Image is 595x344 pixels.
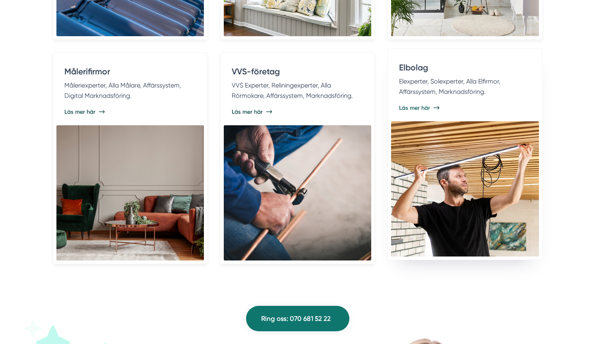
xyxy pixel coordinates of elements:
[232,80,363,101] p: VVS Experter, Reliningexperter, Alla Rörmokare, Affärssystem, Marknadsföring.
[64,80,196,101] p: Måleriexperter, Alla Målare, Affärssystem, Digital Marknadsföring.
[399,76,531,97] p: Elexperter, Solexperter, Alla Elfirmor, Affärssystem, Marknadsföring.
[391,121,539,257] img: Digital Marknadsföring till Elbolag
[246,306,349,331] a: Ring oss: 070 681 52 22
[53,52,207,264] a: Målerifirmor Måleriexperter, Alla Målare, Affärssystem, Digital Marknadsföring. Läs mer här Digit...
[399,104,430,112] span: Läs mer här
[388,49,542,260] a: Elbolag Elexperter, Solexperter, Alla Elfirmor, Affärssystem, Marknadsföring. Läs mer här Digital...
[232,108,263,116] span: Läs mer här
[232,66,363,80] h4: VVS-företag
[64,108,95,116] span: Läs mer här
[261,313,331,324] span: Ring oss: 070 681 52 22
[64,66,196,80] h4: Målerifirmor
[399,62,531,76] h4: Elbolag
[56,125,204,260] img: Digital Marknadsföring till Målerifirmor
[220,52,375,264] a: VVS-företag VVS Experter, Reliningexperter, Alla Rörmokare, Affärssystem, Marknadsföring. Läs mer...
[224,125,371,260] img: Digital Marknadsföring till VVS-företag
